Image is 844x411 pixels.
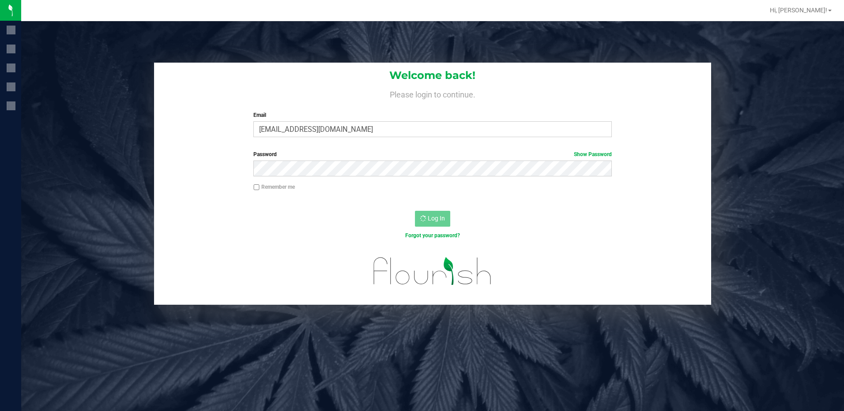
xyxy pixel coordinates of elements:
[253,151,277,157] span: Password
[154,88,712,99] h4: Please login to continue.
[770,7,827,14] span: Hi, [PERSON_NAME]!
[428,215,445,222] span: Log In
[363,249,502,294] img: flourish_logo.svg
[574,151,612,157] a: Show Password
[154,70,712,81] h1: Welcome back!
[253,111,612,119] label: Email
[405,232,460,239] a: Forgot your password?
[253,184,260,191] input: Remember me
[415,211,450,227] button: Log In
[253,183,295,191] label: Remember me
